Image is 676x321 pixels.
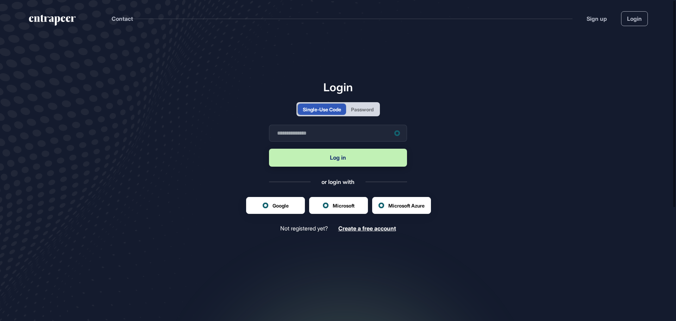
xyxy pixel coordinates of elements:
[280,225,328,232] span: Not registered yet?
[338,225,396,232] a: Create a free account
[621,11,648,26] a: Login
[269,80,407,94] h1: Login
[303,106,341,113] div: Single-Use Code
[112,14,133,23] button: Contact
[321,178,355,186] div: or login with
[587,14,607,23] a: Sign up
[269,149,407,167] button: Log in
[351,106,374,113] div: Password
[28,15,76,28] a: entrapeer-logo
